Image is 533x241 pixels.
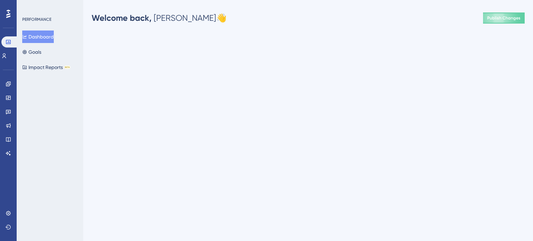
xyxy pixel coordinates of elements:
button: Dashboard [22,31,54,43]
button: Impact ReportsBETA [22,61,70,74]
div: BETA [64,66,70,69]
div: [PERSON_NAME] 👋 [92,12,227,24]
button: Goals [22,46,41,58]
span: Publish Changes [487,15,521,21]
span: Welcome back, [92,13,152,23]
button: Publish Changes [483,12,525,24]
div: PERFORMANCE [22,17,51,22]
